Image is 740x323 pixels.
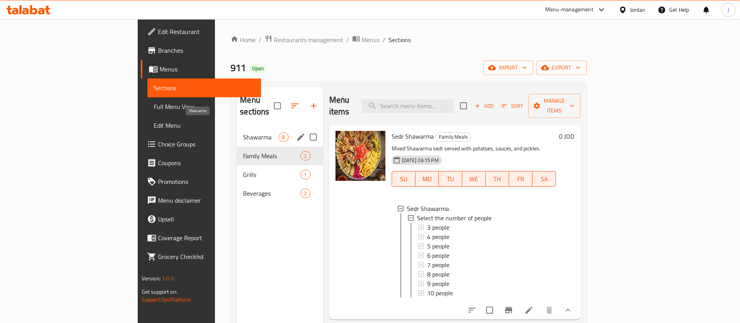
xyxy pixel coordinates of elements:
a: Restaurants management [264,35,343,45]
span: 10 people [427,288,453,298]
input: search [362,99,454,113]
span: Upsell [158,214,255,224]
button: FR [509,171,532,187]
span: Select all sections [269,98,286,114]
a: Full Menu View [147,97,261,116]
span: 5 people [427,241,449,251]
span: Sort [502,102,523,111]
div: Menu-management [545,5,593,14]
span: Add item [472,100,497,112]
div: Grills1 [237,165,323,184]
h6: 0 JOD [559,131,574,142]
button: TH [486,171,509,187]
button: edit [295,131,307,143]
span: 1.0.0 [162,273,174,284]
button: MO [415,171,439,187]
span: Version: [142,273,161,284]
a: Menu disclaimer [141,191,261,210]
span: Select section [455,98,472,114]
svg: Show Choices [563,305,573,315]
span: Manage items [534,96,574,116]
button: delete [540,301,559,319]
span: 2 [301,190,310,197]
span: Menu disclaimer [158,196,255,205]
h2: Menu items [329,94,353,118]
button: Add section [304,96,323,115]
nav: breadcrumb [231,35,587,45]
button: Branch-specific-item [499,301,518,319]
span: 6 people [427,251,449,260]
button: import [483,61,533,75]
span: FR [512,173,529,185]
span: Beverages [243,189,300,198]
span: Edit Restaurant [158,27,255,36]
button: show more [559,301,577,319]
a: Branches [141,41,261,60]
span: Sections [154,83,255,93]
span: import [490,63,527,73]
button: Add [472,100,497,112]
div: items [300,189,310,198]
a: Edit menu item [524,305,534,315]
span: SU [395,173,412,185]
span: SA [536,173,553,185]
button: Sort [500,100,525,112]
span: Menus [362,35,380,45]
a: Grocery Checklist [141,247,261,266]
span: WE [465,173,483,185]
span: Select to update [481,302,498,318]
span: 1 [301,171,310,178]
span: Promotions [158,177,255,186]
li: / [346,35,349,45]
span: Get support on: [142,287,177,297]
span: Edit Menu [154,121,255,130]
button: TU [439,171,462,187]
span: Full Menu View [154,102,255,111]
button: Manage items [528,94,580,118]
div: items [279,132,288,142]
span: Sedr Shawarma [407,204,449,213]
a: Sections [147,79,261,97]
span: Family Meals [243,151,300,161]
button: export [536,61,587,75]
span: Shawarma [243,132,279,142]
p: Mixed Shawarma sedr served with potatoes, sauces, and pickles. [392,144,556,153]
div: items [300,170,310,179]
span: Sections [389,35,411,45]
span: Sedr Shawarma [392,130,434,142]
a: Edit Restaurant [141,22,261,41]
button: sort-choices [463,301,481,319]
span: Branches [158,46,255,55]
span: Menus [160,64,255,74]
span: Grills [243,170,300,179]
span: export [543,63,580,73]
span: Grocery Checklist [158,252,255,261]
span: 2 [301,152,310,160]
span: 3 people [427,223,449,232]
a: Choice Groups [141,135,261,153]
button: SA [532,171,556,187]
span: Coupons [158,158,255,168]
a: Menus [141,60,261,79]
span: Family Meals [436,132,471,141]
span: [DATE] 03:15 PM [399,157,442,164]
span: MO [419,173,436,185]
span: Coverage Report [158,233,255,243]
span: 4 people [427,232,449,241]
button: SU [392,171,415,187]
span: Choice Groups [158,139,255,149]
span: Sort sections [286,96,304,115]
a: Support.OpsPlatform [142,294,191,305]
span: 8 [279,134,288,141]
a: Coverage Report [141,228,261,247]
span: 7 people [427,260,449,269]
span: Add [474,102,495,111]
a: Promotions [141,172,261,191]
span: Sort items [497,100,528,112]
span: Restaurants management [274,35,343,45]
img: Sedr Shawarma [335,131,385,181]
span: Select the number of people [417,213,492,223]
div: Jordan [630,5,645,14]
a: Menus [352,35,380,45]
